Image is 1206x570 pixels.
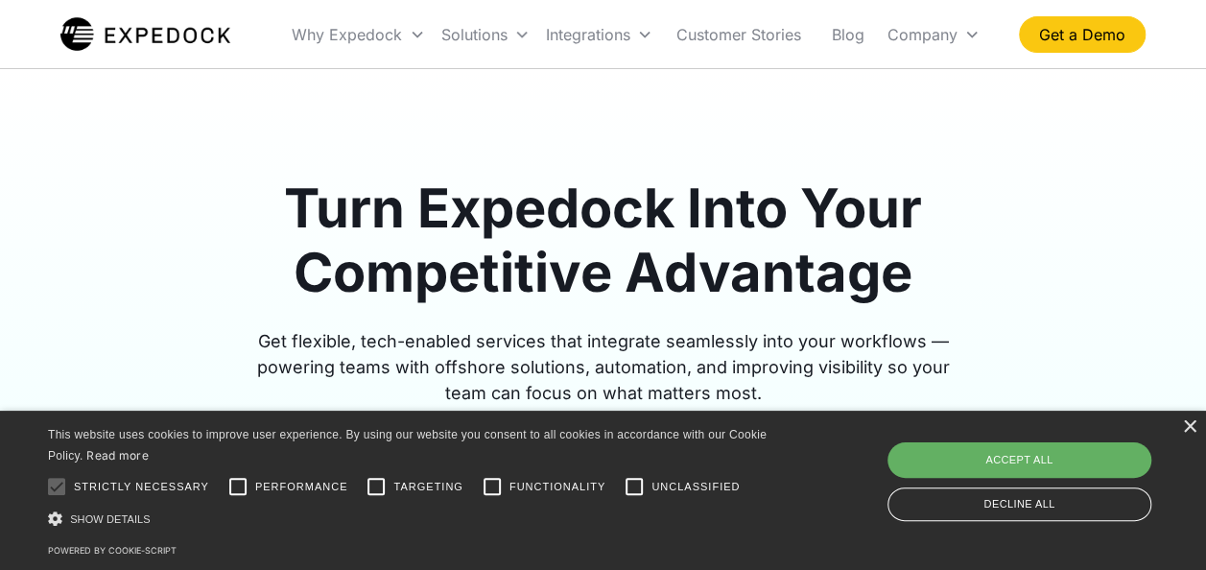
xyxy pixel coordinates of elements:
[48,545,177,556] a: Powered by cookie-script
[235,328,972,406] div: Get flexible, tech-enabled services that integrate seamlessly into your workflows — powering team...
[660,2,816,67] a: Customer Stories
[509,479,605,495] span: Functionality
[284,2,433,67] div: Why Expedock
[1110,478,1206,570] div: 聊天小组件
[887,25,957,44] div: Company
[440,25,507,44] div: Solutions
[433,2,537,67] div: Solutions
[60,15,230,54] a: home
[651,479,740,495] span: Unclassified
[60,15,230,54] img: Expedock Logo
[292,25,402,44] div: Why Expedock
[1182,420,1196,435] div: Close
[393,479,462,495] span: Targeting
[816,2,879,67] a: Blog
[255,479,348,495] span: Performance
[86,448,149,463] a: Read more
[48,509,769,529] div: Show details
[887,487,1151,521] div: Decline all
[879,2,987,67] div: Company
[48,428,767,463] span: This website uses cookies to improve user experience. By using our website you consent to all coo...
[887,442,1151,477] div: Accept all
[235,177,972,305] h1: Turn Expedock Into Your Competitive Advantage
[545,25,629,44] div: Integrations
[74,479,209,495] span: Strictly necessary
[537,2,660,67] div: Integrations
[1019,16,1146,53] a: Get a Demo
[1110,478,1206,570] iframe: Chat Widget
[70,513,151,525] span: Show details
